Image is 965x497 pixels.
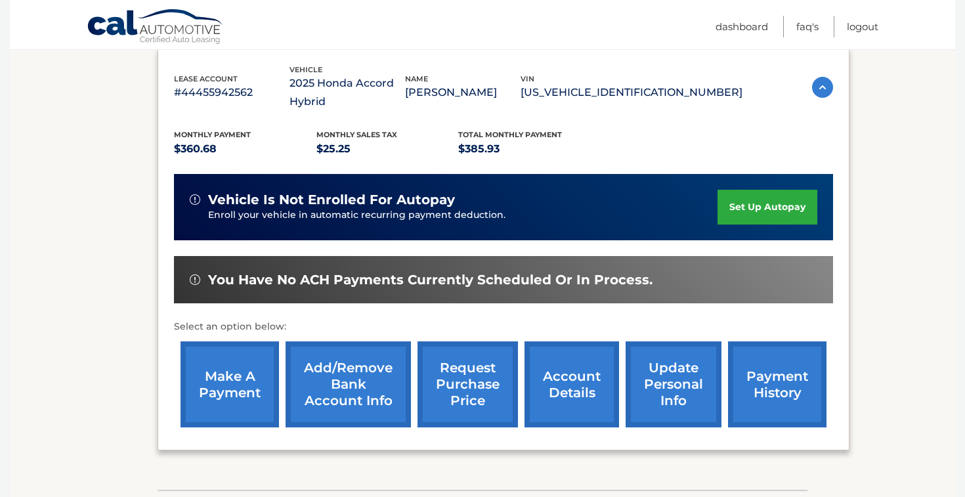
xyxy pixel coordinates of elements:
[728,341,826,427] a: payment history
[208,272,653,288] span: You have no ACH payments currently scheduled or in process.
[190,194,200,205] img: alert-white.svg
[181,341,279,427] a: make a payment
[418,341,518,427] a: request purchase price
[286,341,411,427] a: Add/Remove bank account info
[208,208,718,223] p: Enroll your vehicle in automatic recurring payment deduction.
[716,16,768,37] a: Dashboard
[174,130,251,139] span: Monthly Payment
[316,140,459,158] p: $25.25
[521,83,742,102] p: [US_VEHICLE_IDENTIFICATION_NUMBER]
[521,74,534,83] span: vin
[626,341,721,427] a: update personal info
[174,74,238,83] span: lease account
[174,83,289,102] p: #44455942562
[796,16,819,37] a: FAQ's
[174,319,833,335] p: Select an option below:
[458,140,601,158] p: $385.93
[847,16,878,37] a: Logout
[718,190,817,225] a: set up autopay
[525,341,619,427] a: account details
[174,140,316,158] p: $360.68
[208,192,455,208] span: vehicle is not enrolled for autopay
[289,74,405,111] p: 2025 Honda Accord Hybrid
[87,9,225,47] a: Cal Automotive
[289,65,322,74] span: vehicle
[190,274,200,285] img: alert-white.svg
[405,83,521,102] p: [PERSON_NAME]
[812,77,833,98] img: accordion-active.svg
[458,130,562,139] span: Total Monthly Payment
[316,130,397,139] span: Monthly sales Tax
[405,74,428,83] span: name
